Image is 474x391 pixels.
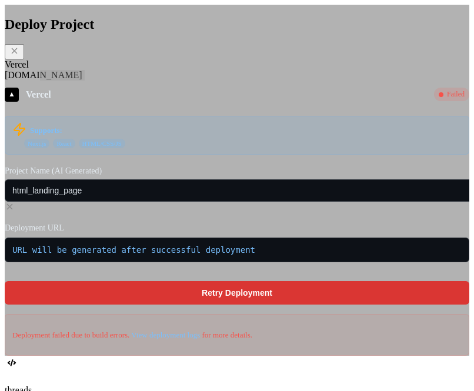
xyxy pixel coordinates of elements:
div: Vercel [26,89,427,100]
div: [DOMAIN_NAME] [5,70,469,81]
label: Project Name (AI Generated) [5,166,469,176]
div: ▲ [5,88,19,102]
span: React [53,139,75,148]
h2: Deploy Project [5,16,469,32]
span: Next.js [24,139,49,148]
span: HTML/CSS/JS [79,139,125,148]
div: Failed [434,88,469,101]
a: View deployment logs [131,330,200,339]
p: Deployment failed due to build errors. for more details. [12,329,462,341]
div: Vercel [5,59,469,70]
strong: Supports: [30,126,62,135]
label: Deployment URL [5,223,469,233]
button: Retry Deployment [5,281,469,305]
span: URL will be generated after successful deployment [12,245,462,255]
